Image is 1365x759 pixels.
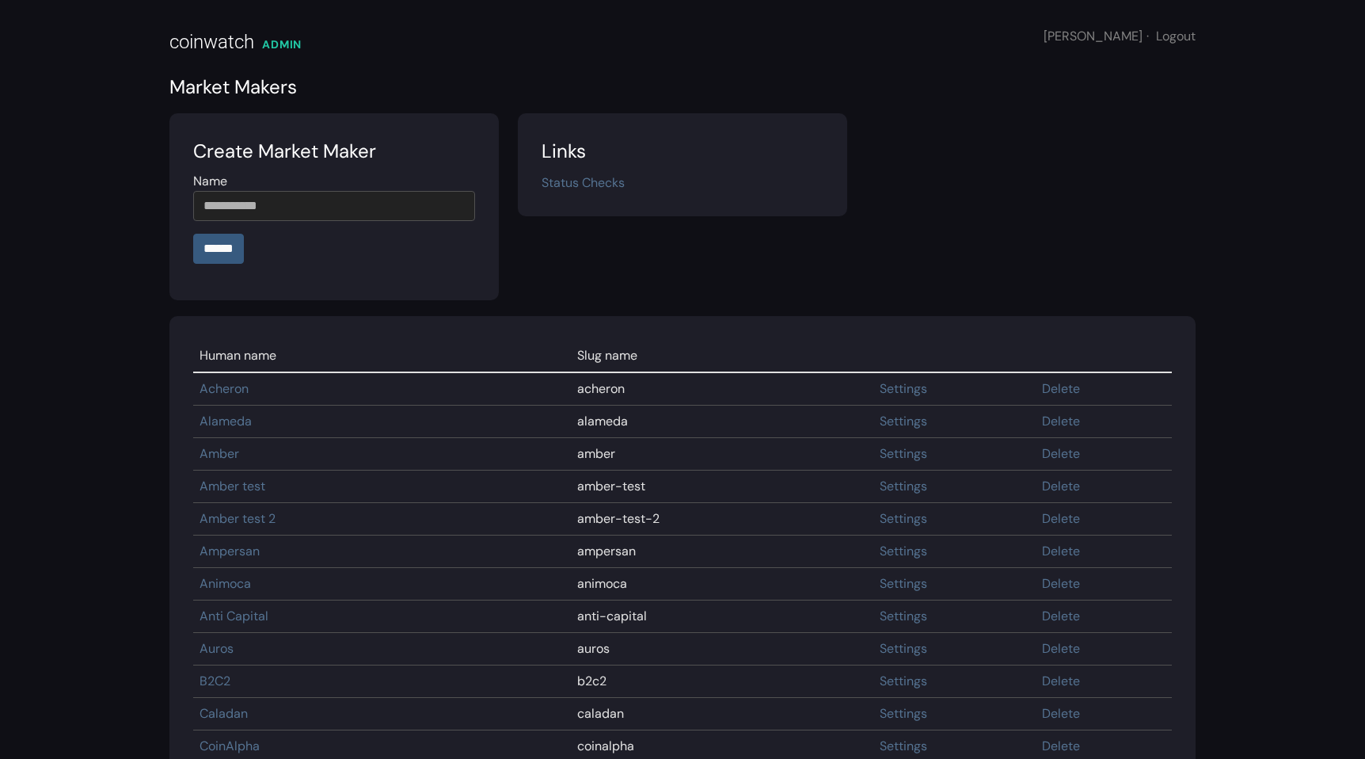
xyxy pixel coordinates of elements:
a: Logout [1156,28,1196,44]
td: Human name [193,340,571,372]
td: caladan [571,698,873,730]
a: Amber [200,445,239,462]
a: Settings [880,510,927,527]
a: Settings [880,413,927,429]
a: Delete [1042,705,1080,722]
a: Settings [880,608,927,624]
a: Amber test [200,478,265,494]
a: Settings [880,478,927,494]
div: coinwatch [169,28,254,56]
div: ADMIN [262,36,302,53]
a: Animoca [200,575,251,592]
a: Acheron [200,380,249,397]
td: acheron [571,372,873,406]
a: Delete [1042,738,1080,754]
a: Status Checks [542,174,625,191]
a: Auros [200,640,234,657]
label: Name [193,172,227,191]
a: Delete [1042,478,1080,494]
a: Settings [880,380,927,397]
a: Delete [1042,543,1080,559]
a: Anti Capital [200,608,268,624]
span: · [1146,28,1149,44]
td: amber [571,438,873,471]
a: Caladan [200,705,248,722]
a: Settings [880,673,927,689]
a: Delete [1042,575,1080,592]
div: Market Makers [169,73,1196,101]
div: [PERSON_NAME] [1044,27,1196,46]
a: Settings [880,445,927,462]
a: Delete [1042,510,1080,527]
td: Slug name [571,340,873,372]
a: Delete [1042,608,1080,624]
a: Settings [880,575,927,592]
a: Delete [1042,413,1080,429]
a: Delete [1042,640,1080,657]
td: amber-test-2 [571,503,873,536]
div: Create Market Maker [193,137,475,166]
td: ampersan [571,536,873,568]
a: Ampersan [200,543,260,559]
a: Alameda [200,413,252,429]
a: Delete [1042,380,1080,397]
td: auros [571,633,873,666]
a: CoinAlpha [200,738,260,754]
a: Settings [880,543,927,559]
a: Settings [880,705,927,722]
a: Delete [1042,445,1080,462]
td: animoca [571,568,873,601]
a: Amber test 2 [200,510,276,527]
td: anti-capital [571,601,873,633]
a: Delete [1042,673,1080,689]
a: Settings [880,738,927,754]
a: B2C2 [200,673,230,689]
div: Links [542,137,823,166]
td: alameda [571,406,873,438]
a: Settings [880,640,927,657]
td: b2c2 [571,666,873,698]
td: amber-test [571,471,873,503]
